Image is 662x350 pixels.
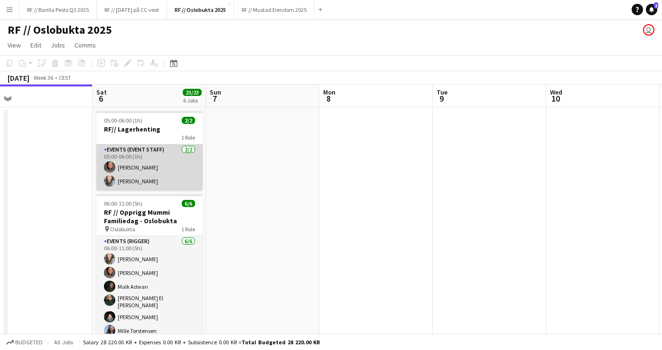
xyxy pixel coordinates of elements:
[208,93,221,104] span: 7
[234,0,315,19] button: RF // Mustad Eiendom 2025
[75,41,96,49] span: Comms
[8,41,21,49] span: View
[5,337,44,348] button: Budgeted
[182,117,195,124] span: 2/2
[83,339,320,346] div: Salary 28 220.00 KR + Expenses 0.00 KR + Subsistence 0.00 KR =
[646,4,657,15] a: 1
[104,117,142,124] span: 05:00-06:00 (1h)
[52,339,75,346] span: All jobs
[8,23,112,37] h1: RF // Oslobukta 2025
[96,144,203,190] app-card-role: Events (Event Staff)2/205:00-06:00 (1h)[PERSON_NAME][PERSON_NAME]
[323,88,336,96] span: Mon
[31,74,55,81] span: Week 36
[59,74,71,81] div: CEST
[181,226,195,233] span: 1 Role
[51,41,65,49] span: Jobs
[437,88,448,96] span: Tue
[104,200,142,207] span: 06:00-11:00 (5h)
[19,0,97,19] button: RF // Barilla Pesto Q3 2025
[550,88,562,96] span: Wed
[183,89,202,96] span: 23/23
[183,97,201,104] div: 6 Jobs
[27,39,45,51] a: Edit
[15,339,43,346] span: Budgeted
[435,93,448,104] span: 9
[182,200,195,207] span: 6/6
[96,194,203,335] app-job-card: 06:00-11:00 (5h)6/6RF // Opprigg Mummi Familiedag - Oslobukta Oslobukta1 RoleEvents (Rigger)6/606...
[110,226,135,233] span: Oslobukta
[96,111,203,190] app-job-card: 05:00-06:00 (1h)2/2RF// Lagerhenting1 RoleEvents (Event Staff)2/205:00-06:00 (1h)[PERSON_NAME][PE...
[643,24,654,36] app-user-avatar: Siri Lise Hole
[96,236,203,340] app-card-role: Events (Rigger)6/606:00-11:00 (5h)[PERSON_NAME][PERSON_NAME]Malk Adwan[PERSON_NAME] El [PERSON_NA...
[549,93,562,104] span: 10
[322,93,336,104] span: 8
[95,93,107,104] span: 6
[97,0,167,19] button: RF // [DATE] på CC-vest
[181,134,195,141] span: 1 Role
[30,41,41,49] span: Edit
[96,125,203,133] h3: RF// Lagerhenting
[210,88,221,96] span: Sun
[242,339,320,346] span: Total Budgeted 28 220.00 KR
[654,2,658,9] span: 1
[167,0,234,19] button: RF // Oslobukta 2025
[71,39,100,51] a: Comms
[4,39,25,51] a: View
[47,39,69,51] a: Jobs
[96,208,203,225] h3: RF // Opprigg Mummi Familiedag - Oslobukta
[8,73,29,83] div: [DATE]
[96,88,107,96] span: Sat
